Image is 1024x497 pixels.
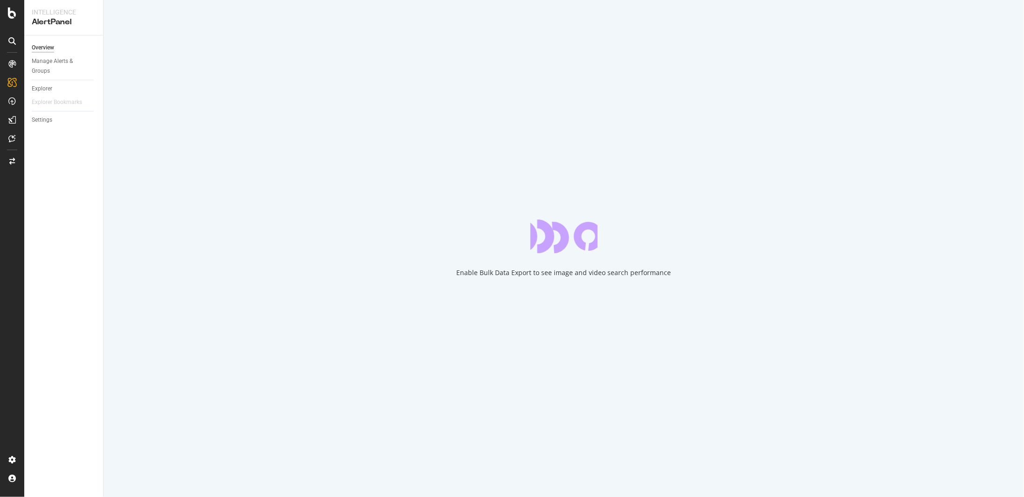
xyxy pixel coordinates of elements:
[32,56,97,76] a: Manage Alerts & Groups
[530,220,598,253] div: animation
[32,84,97,94] a: Explorer
[32,43,54,53] div: Overview
[457,268,671,277] div: Enable Bulk Data Export to see image and video search performance
[32,84,52,94] div: Explorer
[32,7,96,17] div: Intelligence
[32,115,97,125] a: Settings
[32,115,52,125] div: Settings
[32,43,97,53] a: Overview
[32,17,96,28] div: AlertPanel
[32,97,91,107] a: Explorer Bookmarks
[32,97,82,107] div: Explorer Bookmarks
[32,56,88,76] div: Manage Alerts & Groups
